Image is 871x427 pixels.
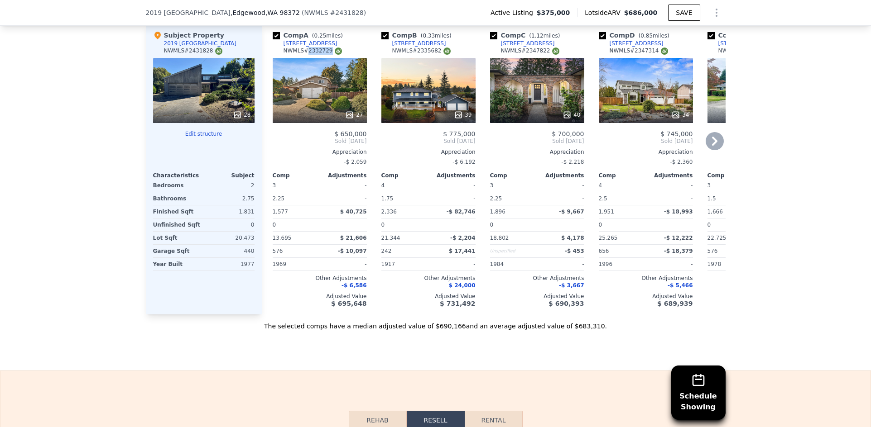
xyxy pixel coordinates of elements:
div: Appreciation [381,148,476,156]
span: 0 [599,222,602,228]
span: $ 650,000 [334,130,366,138]
span: 1,951 [599,209,614,215]
div: Adjusted Value [707,293,802,300]
span: 3 [707,182,711,189]
div: - [539,179,584,192]
span: $ 689,939 [657,300,693,307]
span: ( miles) [635,33,673,39]
div: 2.25 [490,192,535,205]
div: ( ) [302,8,366,17]
a: [STREET_ADDRESS] [273,40,337,47]
span: # 2431828 [330,9,364,16]
div: 1996 [599,258,644,270]
span: -$ 2,218 [561,159,584,165]
div: Adjustments [320,172,367,179]
div: Appreciation [273,148,367,156]
span: -$ 18,993 [664,209,693,215]
div: Lot Sqft [153,232,202,244]
span: $ 17,441 [449,248,476,254]
div: - [322,192,367,205]
span: $ 700,000 [552,130,584,138]
div: 1,831 [206,205,255,218]
div: [STREET_ADDRESS] [284,40,337,47]
div: 2.75 [206,192,255,205]
span: 4 [599,182,602,189]
div: Adjusted Value [273,293,367,300]
span: 0.85 [640,33,653,39]
span: 18,802 [490,235,509,241]
span: 1,666 [707,209,723,215]
span: $ 4,178 [561,235,584,241]
span: 656 [599,248,609,254]
span: $ 690,393 [549,300,584,307]
div: [STREET_ADDRESS] [610,40,664,47]
a: [STREET_ADDRESS] [490,40,555,47]
button: Show Options [707,4,726,22]
div: [STREET_ADDRESS] [718,40,772,47]
div: 2 [206,179,255,192]
div: 27 [345,110,363,119]
div: - [430,218,476,231]
div: NWMLS # 2347314 [610,47,668,55]
span: $ 21,606 [340,235,367,241]
div: The selected comps have a median adjusted value of $690,166 and an average adjusted value of $683... [146,314,726,331]
div: NWMLS # 2272519 [718,47,777,55]
div: 28 [233,110,250,119]
div: Bathrooms [153,192,202,205]
span: NWMLS [304,9,328,16]
span: 242 [381,248,392,254]
span: 2019 [GEOGRAPHIC_DATA] [146,8,231,17]
div: 1978 [707,258,753,270]
div: Comp E [707,31,781,40]
div: Other Adjustments [273,275,367,282]
span: 576 [707,248,718,254]
span: 2,336 [381,209,397,215]
div: - [539,192,584,205]
span: ( miles) [308,33,346,39]
div: 39 [454,110,472,119]
div: 1977 [206,258,255,270]
span: , WA 98372 [265,9,300,16]
span: 0.25 [314,33,327,39]
div: - [322,218,367,231]
span: -$ 82,746 [447,209,476,215]
span: -$ 9,667 [559,209,584,215]
span: -$ 453 [565,248,584,254]
a: [STREET_ADDRESS] [381,40,446,47]
div: Year Built [153,258,202,270]
a: [STREET_ADDRESS] [707,40,772,47]
span: $ 731,492 [440,300,475,307]
div: 1917 [381,258,427,270]
div: 1.5 [707,192,753,205]
div: Comp [273,172,320,179]
span: $ 24,000 [449,282,476,289]
div: - [430,192,476,205]
div: NWMLS # 2335682 [392,47,451,55]
div: - [322,258,367,270]
span: 0 [490,222,494,228]
span: Sold [DATE] [273,138,367,145]
div: 0 [206,218,255,231]
span: -$ 3,667 [559,282,584,289]
span: $686,000 [624,9,658,16]
div: NWMLS # 2332729 [284,47,342,55]
div: Appreciation [490,148,584,156]
span: -$ 6,192 [452,159,475,165]
span: $ 775,000 [443,130,475,138]
span: -$ 12,222 [664,235,693,241]
div: Appreciation [707,148,802,156]
div: Subject Property [153,31,224,40]
div: Comp [381,172,428,179]
span: Sold [DATE] [490,138,584,145]
span: 1,577 [273,209,288,215]
div: Appreciation [599,148,693,156]
img: NWMLS Logo [443,47,451,55]
span: 21,344 [381,235,400,241]
button: ScheduleShowing [671,365,726,420]
div: 440 [206,245,255,257]
span: -$ 10,097 [338,248,367,254]
span: $375,000 [537,8,570,17]
img: NWMLS Logo [335,47,342,55]
span: $ 695,648 [331,300,366,307]
span: 13,695 [273,235,292,241]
